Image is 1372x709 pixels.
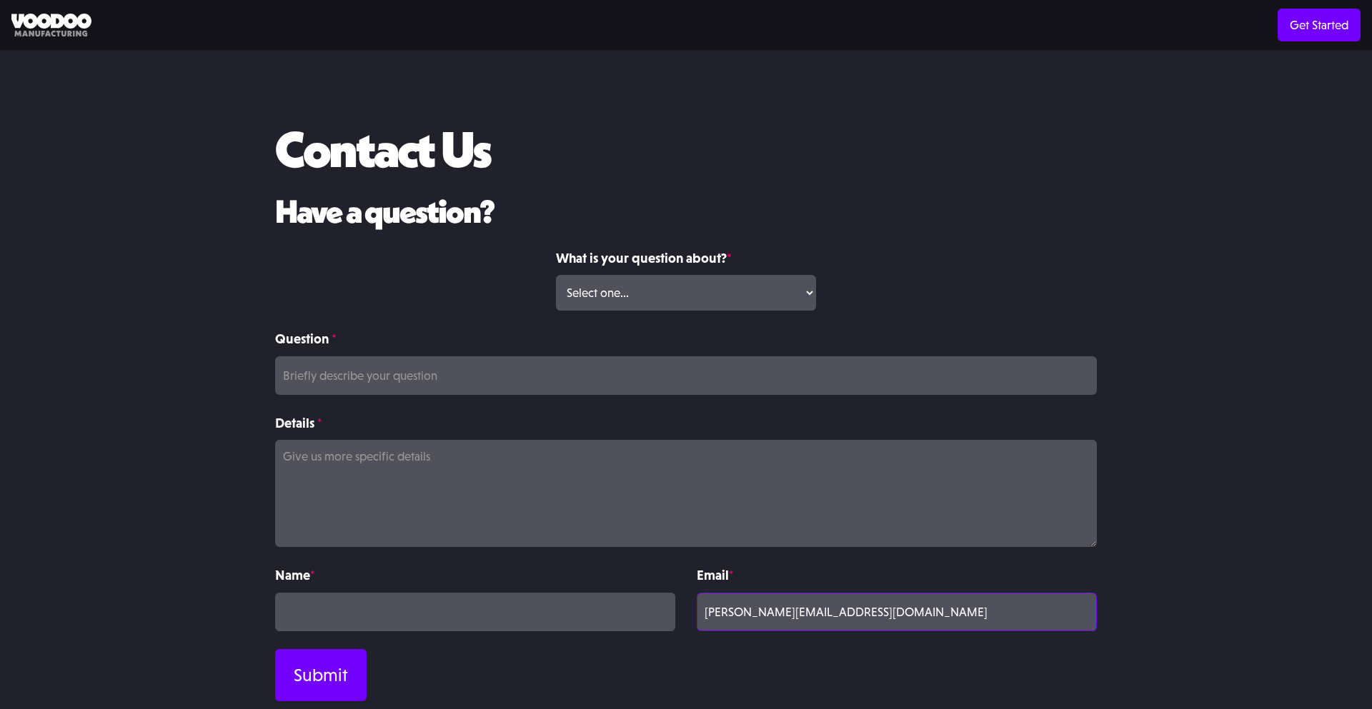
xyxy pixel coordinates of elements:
strong: Question [275,331,329,346]
label: What is your question about? [556,248,815,268]
a: Get Started [1278,9,1361,41]
input: Briefly describe your question [275,356,1097,395]
img: Voodoo Manufacturing logo [11,14,91,37]
h2: Have a question? [275,194,1097,230]
input: Submit [275,649,367,701]
label: Name [275,565,675,585]
form: Contact Form [275,248,1097,701]
label: Email [697,565,1097,585]
strong: Details [275,415,314,431]
h1: Contact Us [275,121,490,176]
